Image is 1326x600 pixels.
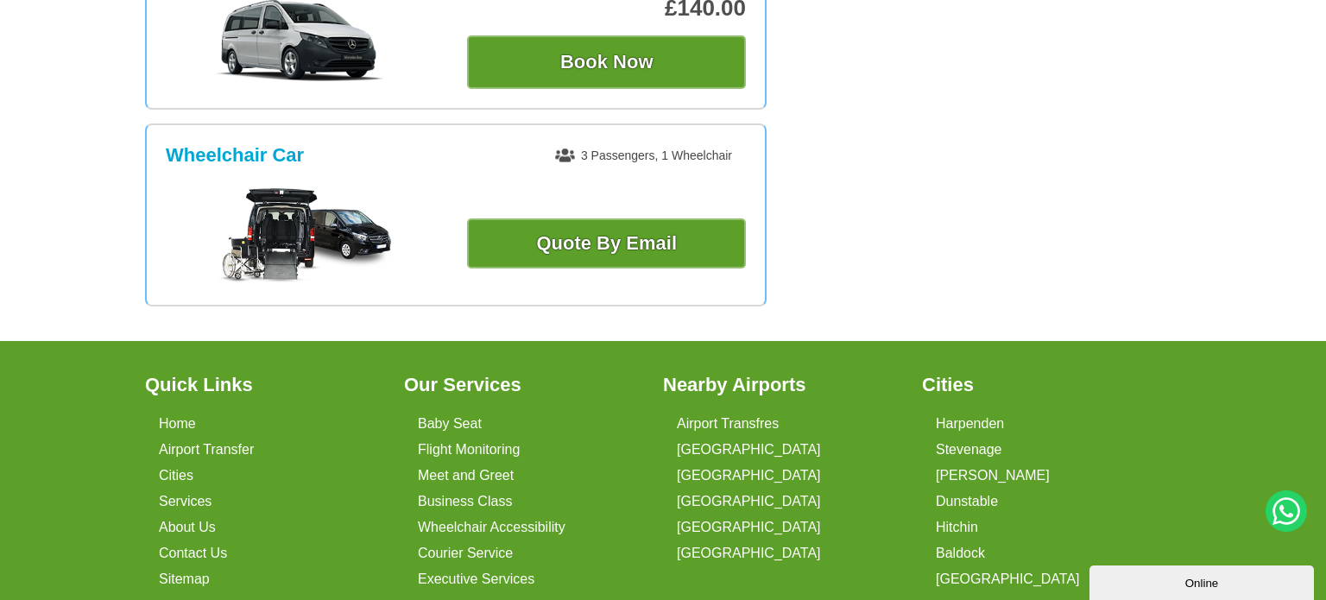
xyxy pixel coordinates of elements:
a: [GEOGRAPHIC_DATA] [677,494,821,509]
a: Courier Service [418,546,513,561]
a: Harpenden [936,416,1004,432]
a: Meet and Greet [418,468,514,483]
a: Sitemap [159,572,210,587]
a: Contact Us [159,546,227,561]
a: Stevenage [936,442,1002,458]
a: Executive Services [418,572,534,587]
a: Quote By Email [467,218,746,268]
a: [GEOGRAPHIC_DATA] [677,546,821,561]
a: [GEOGRAPHIC_DATA] [677,442,821,458]
h3: Nearby Airports [663,376,901,395]
a: [GEOGRAPHIC_DATA] [936,572,1080,587]
a: Baldock [936,546,985,561]
a: Cities [159,468,193,483]
a: Airport Transfres [677,416,779,432]
a: Wheelchair Accessibility [418,520,565,535]
a: Dunstable [936,494,998,509]
iframe: chat widget [1089,562,1317,600]
img: Wheelchair Car [218,188,391,283]
a: About Us [159,520,216,535]
h3: Wheelchair Car [166,144,304,167]
a: Flight Monitoring [418,442,520,458]
a: Services [159,494,212,509]
a: Business Class [418,494,512,509]
a: Hitchin [936,520,978,535]
a: [PERSON_NAME] [936,468,1050,483]
button: Book Now [467,35,746,89]
a: Airport Transfer [159,442,254,458]
span: 3 Passengers, 1 Wheelchair [555,148,732,162]
h3: Cities [922,376,1160,395]
a: Baby Seat [418,416,482,432]
a: [GEOGRAPHIC_DATA] [677,520,821,535]
a: [GEOGRAPHIC_DATA] [677,468,821,483]
h3: Quick Links [145,376,383,395]
h3: Our Services [404,376,642,395]
a: Home [159,416,196,432]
